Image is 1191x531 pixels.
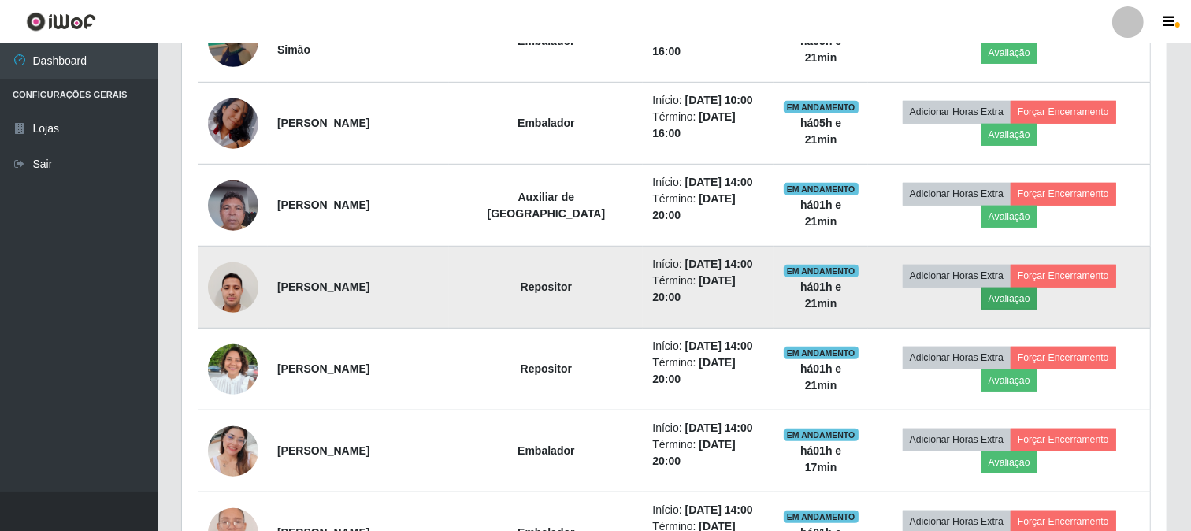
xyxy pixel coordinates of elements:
strong: Auxiliar de [GEOGRAPHIC_DATA] [488,191,606,220]
button: Forçar Encerramento [1011,183,1116,205]
button: Avaliação [981,206,1037,228]
li: Início: [652,420,764,436]
strong: [PERSON_NAME] [277,117,369,129]
strong: [PERSON_NAME] [277,199,369,211]
li: Início: [652,256,764,273]
button: Adicionar Horas Extra [903,429,1011,451]
img: 1749753649914.jpeg [208,335,258,403]
button: Adicionar Horas Extra [903,347,1011,369]
span: EM ANDAMENTO [784,347,859,359]
strong: Embalador [518,117,574,129]
button: Avaliação [981,288,1037,310]
img: 1738023340055.jpeg [208,91,258,156]
button: Forçar Encerramento [1011,429,1116,451]
strong: Jorseane Regis da costa Simão [277,27,406,56]
strong: há 01 h e 21 min [800,199,841,228]
button: Avaliação [981,451,1037,473]
li: Término: [652,436,764,470]
strong: há 01 h e 21 min [800,280,841,310]
time: [DATE] 14:00 [685,258,753,270]
button: Forçar Encerramento [1011,347,1116,369]
time: [DATE] 14:00 [685,503,753,516]
li: Início: [652,502,764,518]
img: 1749045235898.jpeg [208,254,258,321]
time: [DATE] 14:00 [685,421,753,434]
li: Início: [652,92,764,109]
li: Início: [652,174,764,191]
strong: Repositor [521,280,572,293]
li: Término: [652,355,764,388]
img: CoreUI Logo [26,12,96,32]
li: Término: [652,109,764,142]
li: Término: [652,191,764,224]
span: EM ANDAMENTO [784,511,859,523]
button: Avaliação [981,124,1037,146]
img: 1708364606338.jpeg [208,407,258,496]
strong: há 01 h e 17 min [800,444,841,473]
time: [DATE] 10:00 [685,94,753,106]
button: Forçar Encerramento [1011,265,1116,287]
strong: há 05 h e 21 min [800,117,841,146]
strong: Repositor [521,362,572,375]
button: Avaliação [981,369,1037,392]
button: Adicionar Horas Extra [903,183,1011,205]
li: Término: [652,273,764,306]
img: 1721053497188.jpeg [208,172,258,239]
span: EM ANDAMENTO [784,183,859,195]
strong: [PERSON_NAME] [277,444,369,457]
li: Término: [652,27,764,60]
strong: [PERSON_NAME] [277,280,369,293]
span: EM ANDAMENTO [784,429,859,441]
strong: Embalador [518,444,574,457]
button: Forçar Encerramento [1011,101,1116,123]
button: Adicionar Horas Extra [903,101,1011,123]
strong: [PERSON_NAME] [277,362,369,375]
li: Início: [652,338,764,355]
button: Adicionar Horas Extra [903,265,1011,287]
time: [DATE] 14:00 [685,176,753,188]
span: EM ANDAMENTO [784,265,859,277]
strong: há 01 h e 21 min [800,362,841,392]
button: Avaliação [981,42,1037,64]
time: [DATE] 14:00 [685,340,753,352]
span: EM ANDAMENTO [784,101,859,113]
